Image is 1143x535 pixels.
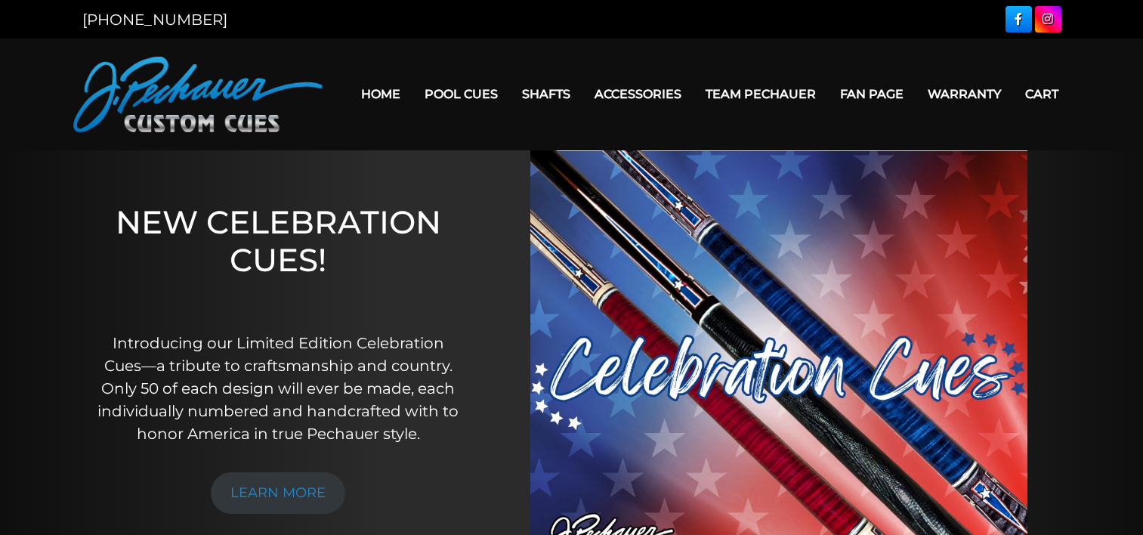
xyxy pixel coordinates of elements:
img: Pechauer Custom Cues [73,57,323,132]
p: Introducing our Limited Edition Celebration Cues—a tribute to craftsmanship and country. Only 50 ... [93,332,463,445]
a: [PHONE_NUMBER] [82,11,227,29]
a: Cart [1013,75,1070,113]
a: Warranty [916,75,1013,113]
a: Shafts [510,75,582,113]
a: Accessories [582,75,694,113]
a: Home [349,75,412,113]
a: LEARN MORE [211,472,345,514]
a: Fan Page [828,75,916,113]
a: Pool Cues [412,75,510,113]
h1: NEW CELEBRATION CUES! [93,203,463,311]
a: Team Pechauer [694,75,828,113]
